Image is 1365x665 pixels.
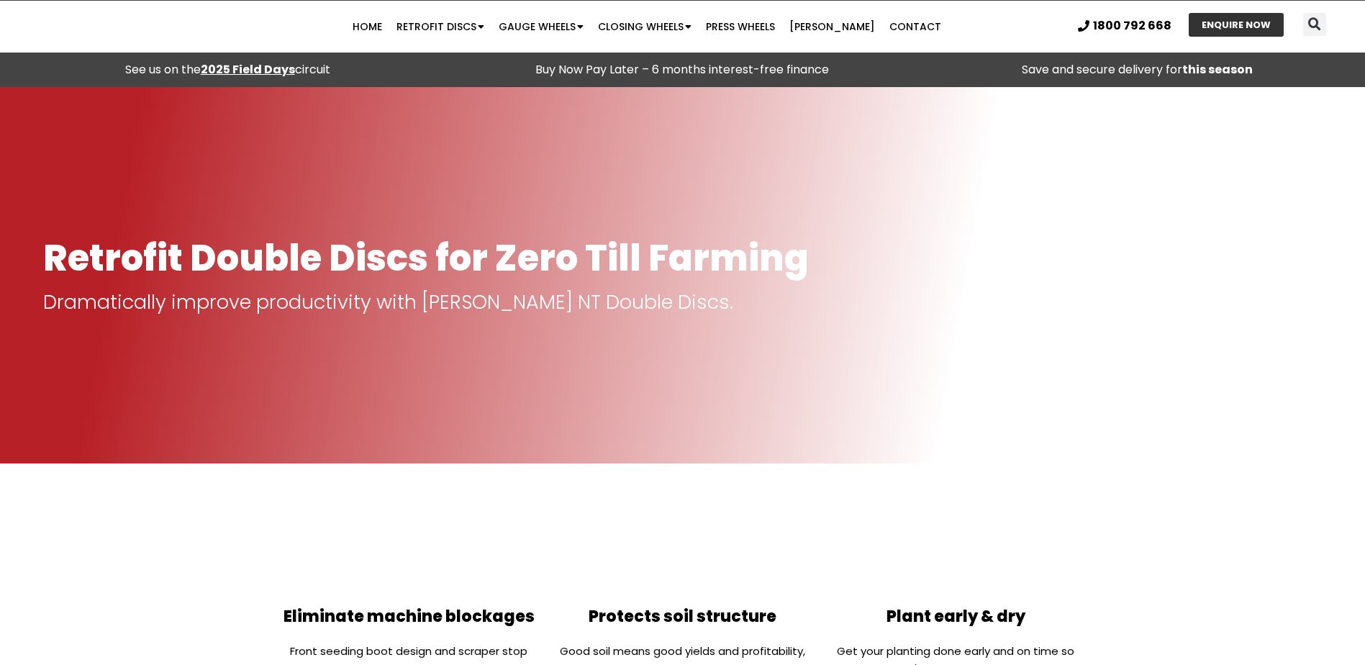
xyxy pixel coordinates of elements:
a: Closing Wheels [591,12,699,41]
p: Dramatically improve productivity with [PERSON_NAME] NT Double Discs. [43,292,1322,312]
nav: Menu [265,12,1029,41]
a: 1800 792 668 [1078,20,1171,32]
a: [PERSON_NAME] [782,12,882,41]
a: Home [345,12,389,41]
span: 1800 792 668 [1093,20,1171,32]
h2: Protects soil structure [553,607,812,628]
a: Gauge Wheels [491,12,591,41]
img: Ryan NT logo [43,4,187,49]
img: Protect soil structure [630,496,734,600]
h2: Eliminate machine blockages [280,607,539,628]
p: Save and secure delivery for [917,60,1358,80]
a: Press Wheels [699,12,782,41]
h1: Retrofit Double Discs for Zero Till Farming [43,238,1322,278]
div: Search [1303,13,1326,36]
a: 2025 Field Days [201,61,295,78]
h2: Plant early & dry [826,607,1085,628]
span: ENQUIRE NOW [1202,20,1271,30]
img: Eliminate Machine Blockages [358,496,461,600]
p: Buy Now Pay Later – 6 months interest-free finance [462,60,902,80]
a: ENQUIRE NOW [1189,13,1284,37]
a: Contact [882,12,948,41]
img: Plant Early & Dry [904,496,1007,600]
a: Retrofit Discs [389,12,491,41]
div: See us on the circuit [7,60,448,80]
strong: this season [1182,61,1253,78]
